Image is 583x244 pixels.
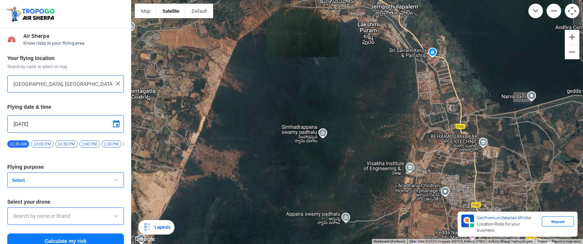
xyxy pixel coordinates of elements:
img: ic_tgdronemaps.svg [5,5,57,22]
span: Know risks in your flying area [23,40,124,46]
span: 1:00 PM [79,140,99,148]
div: Request [542,216,574,227]
button: Zoom out [565,45,579,59]
button: Move down [528,4,543,18]
img: Google [133,235,157,244]
h3: Flying purpose [7,164,124,169]
span: 2:00 PM [123,140,143,148]
div: Legends [152,223,170,232]
input: Search your flying location [13,80,112,88]
button: Zoom out [547,4,561,18]
img: Risk Scores [7,35,16,44]
h3: Flying date & time [7,104,124,109]
h3: Your flying location [7,56,124,61]
span: Select [9,177,100,183]
button: Show satellite imagery [156,4,185,18]
button: Zoom in [565,30,579,44]
span: Get Premium Detailed APIs [477,215,526,220]
button: Keyboard shortcuts [374,239,405,244]
span: 12:30 PM [55,140,78,148]
button: Map camera controls [565,4,579,18]
a: Terms [537,239,547,243]
span: 11:39 AM [7,140,29,148]
a: Open this area in Google Maps (opens a new window) [133,235,157,244]
button: Show street map [135,4,156,18]
span: Air Sherpa [23,33,124,39]
input: Search by name or Brand [13,212,118,220]
h3: Select your drone [7,199,124,204]
span: 12:00 PM [31,140,53,148]
button: Select [7,172,124,188]
img: ic_close.png [114,80,122,87]
span: Map data ©2025 Imagery ©2025 Airbus, CNES / Airbus, Maxar Technologies [410,239,533,243]
a: Report a map error [552,239,581,243]
input: Select Date [13,120,118,128]
span: Search by name or select on map [7,64,124,69]
span: 1:30 PM [101,140,121,148]
img: Legends [143,223,152,232]
img: Premium APIs [461,215,474,227]
div: for Location Risks for your business. [474,215,542,234]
